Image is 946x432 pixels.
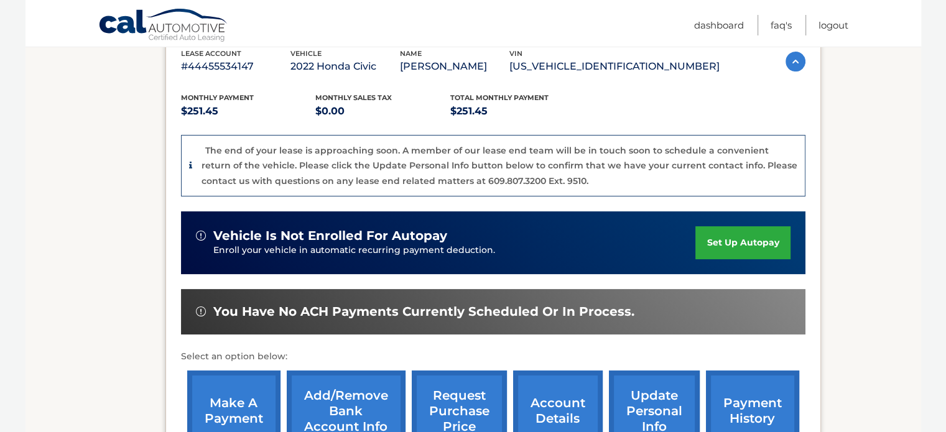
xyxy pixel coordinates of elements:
p: [PERSON_NAME] [400,58,509,75]
p: 2022 Honda Civic [290,58,400,75]
p: Select an option below: [181,349,805,364]
p: Enroll your vehicle in automatic recurring payment deduction. [213,244,696,257]
img: accordion-active.svg [786,52,805,71]
a: Logout [818,15,848,35]
span: You have no ACH payments currently scheduled or in process. [213,304,634,319]
p: $251.45 [450,103,585,120]
p: The end of your lease is approaching soon. A member of our lease end team will be in touch soon t... [202,145,797,186]
span: vehicle [290,49,322,58]
span: Monthly sales Tax [315,93,392,102]
a: FAQ's [771,15,792,35]
a: set up autopay [695,226,790,259]
span: name [400,49,422,58]
p: $0.00 [315,103,450,120]
span: vehicle is not enrolled for autopay [213,228,447,244]
a: Dashboard [694,15,744,35]
a: Cal Automotive [98,8,229,44]
img: alert-white.svg [196,231,206,241]
span: Total Monthly Payment [450,93,549,102]
span: lease account [181,49,241,58]
img: alert-white.svg [196,306,206,316]
span: Monthly Payment [181,93,254,102]
p: [US_VEHICLE_IDENTIFICATION_NUMBER] [509,58,720,75]
p: #44455534147 [181,58,290,75]
p: $251.45 [181,103,316,120]
span: vin [509,49,522,58]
